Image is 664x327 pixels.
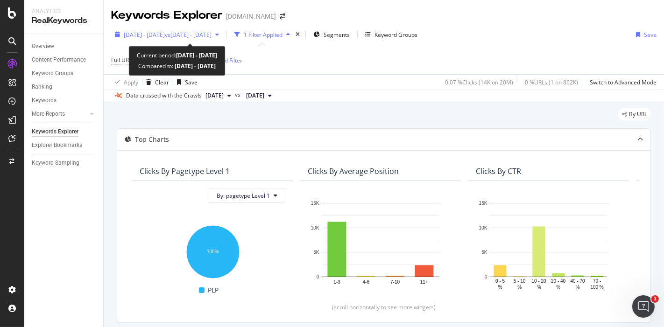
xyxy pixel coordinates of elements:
[111,27,223,42] button: [DATE] - [DATE]vs[DATE] - [DATE]
[111,7,222,23] div: Keywords Explorer
[32,42,97,51] a: Overview
[32,69,73,78] div: Keyword Groups
[202,90,235,101] button: [DATE]
[140,167,230,176] div: Clicks By pagetype Level 1
[218,56,242,64] div: Add Filter
[586,75,657,90] button: Switch to Advanced Mode
[32,42,54,51] div: Overview
[32,109,65,119] div: More Reports
[476,198,622,291] svg: A chart.
[32,96,97,105] a: Keywords
[571,278,586,284] text: 40 - 70
[495,278,505,284] text: 0 - 5
[479,225,487,230] text: 10K
[651,295,659,303] span: 1
[476,167,521,176] div: Clicks By CTR
[155,78,169,86] div: Clear
[32,55,97,65] a: Content Performance
[556,285,560,290] text: %
[231,27,294,42] button: 1 Filter Applied
[208,285,219,296] span: PLP
[632,295,655,318] iframe: Intercom live chat
[481,250,487,255] text: 5K
[590,78,657,86] div: Switch to Advanced Mode
[140,221,285,280] svg: A chart.
[32,96,57,105] div: Keywords
[591,285,604,290] text: 100 %
[618,108,651,121] div: legacy label
[308,167,399,176] div: Clicks By Average Position
[308,198,453,291] svg: A chart.
[32,158,97,168] a: Keyword Sampling
[174,63,216,70] b: [DATE] - [DATE]
[514,278,526,284] text: 5 - 10
[311,225,319,230] text: 10K
[551,278,566,284] text: 20 - 40
[217,192,270,200] span: By: pagetype Level 1
[374,31,417,39] div: Keyword Groups
[32,82,97,92] a: Ranking
[517,285,522,290] text: %
[32,109,87,119] a: More Reports
[498,285,502,290] text: %
[226,12,276,21] div: [DOMAIN_NAME]
[32,69,97,78] a: Keyword Groups
[532,278,547,284] text: 10 - 20
[185,78,198,86] div: Save
[576,285,580,290] text: %
[138,61,216,72] div: Compared to:
[317,274,319,279] text: 0
[32,7,96,15] div: Analytics
[124,78,138,86] div: Apply
[137,50,218,61] div: Current period:
[32,15,96,26] div: RealKeywords
[361,27,421,42] button: Keyword Groups
[593,278,601,284] text: 70 -
[333,280,340,285] text: 1-3
[537,285,541,290] text: %
[177,52,218,60] b: [DATE] - [DATE]
[165,31,212,39] span: vs [DATE] - [DATE]
[128,303,639,311] div: (scroll horizontally to see more widgets)
[205,91,224,100] span: 2025 Oct. 11th
[173,75,198,90] button: Save
[363,280,370,285] text: 4-6
[124,31,165,39] span: [DATE] - [DATE]
[32,82,52,92] div: Ranking
[485,274,487,279] text: 0
[313,250,319,255] text: 5K
[445,78,513,86] div: 0.07 % Clicks ( 14K on 20M )
[209,188,285,203] button: By: pagetype Level 1
[310,27,353,42] button: Segments
[420,280,428,285] text: 11+
[280,13,285,20] div: arrow-right-arrow-left
[32,55,86,65] div: Content Performance
[32,127,97,137] a: Keywords Explorer
[32,140,82,150] div: Explorer Bookmarks
[244,31,283,39] div: 1 Filter Applied
[126,91,202,100] div: Data crossed with the Crawls
[111,75,138,90] button: Apply
[32,140,97,150] a: Explorer Bookmarks
[629,111,647,117] span: By URL
[207,250,219,255] text: 100%
[390,280,400,285] text: 7-10
[142,75,169,90] button: Clear
[32,158,79,168] div: Keyword Sampling
[111,56,132,64] span: Full URL
[644,31,657,39] div: Save
[324,31,350,39] span: Segments
[311,201,319,206] text: 15K
[32,127,78,137] div: Keywords Explorer
[242,90,275,101] button: [DATE]
[632,27,657,42] button: Save
[294,30,302,39] div: times
[135,135,169,144] div: Top Charts
[479,201,487,206] text: 15K
[525,78,578,86] div: 0 % URLs ( 1 on 862K )
[246,91,264,100] span: 2024 Sep. 28th
[235,90,242,99] span: vs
